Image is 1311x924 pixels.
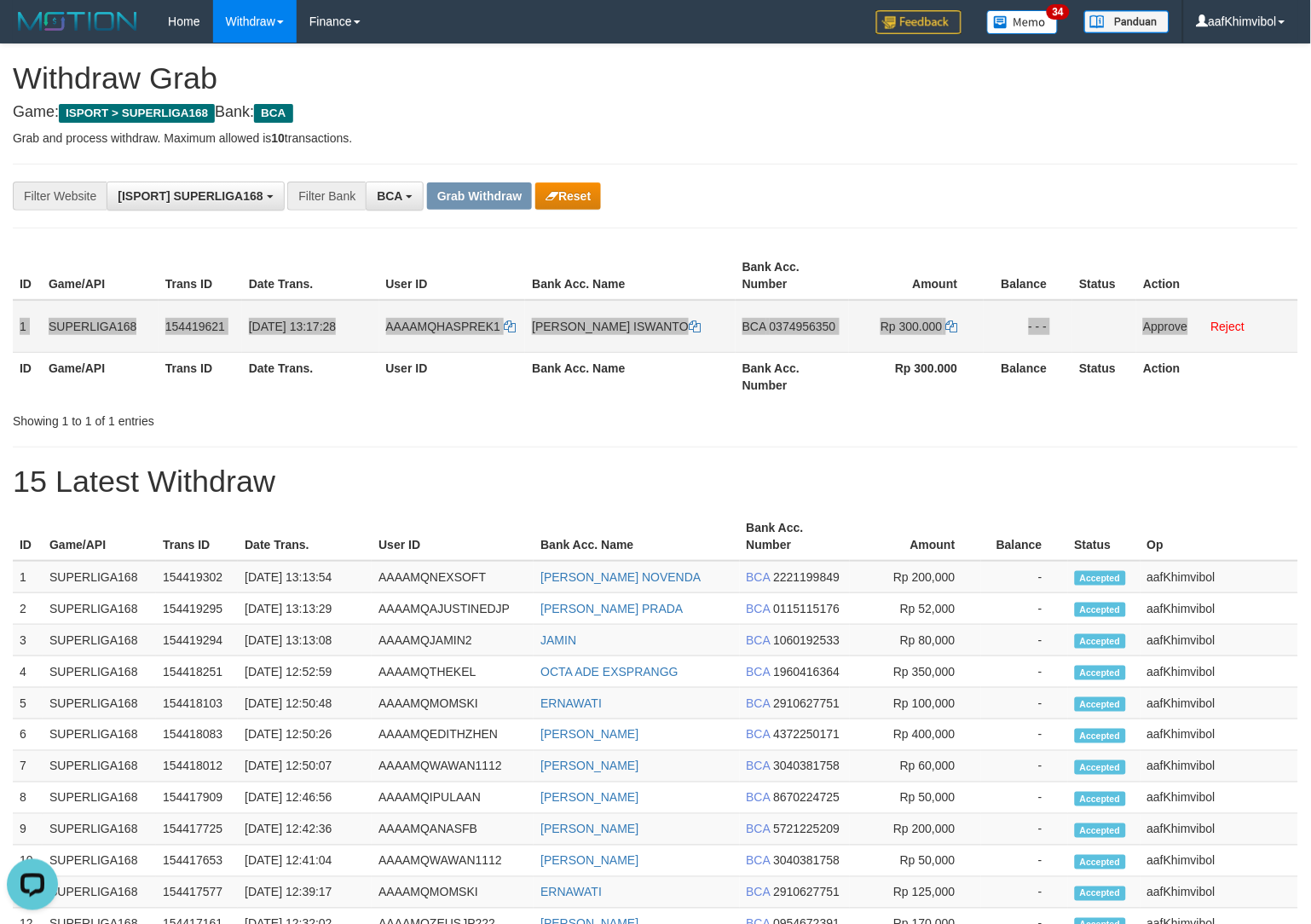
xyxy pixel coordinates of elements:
[43,846,156,877] td: SUPERLIGA168
[238,751,372,783] td: [DATE] 12:50:07
[13,9,142,34] img: MOTION_logo.png
[540,602,683,615] a: [PERSON_NAME] PRADA
[1047,4,1070,20] span: 34
[379,352,526,401] th: User ID
[773,823,840,836] span: Copy 5721225209 to clipboard
[13,352,42,401] th: ID
[13,751,43,783] td: 7
[43,814,156,846] td: SUPERLIGA168
[1211,320,1245,333] a: Reject
[540,854,638,868] a: [PERSON_NAME]
[13,465,1298,499] h1: 15 Latest Withdraw
[379,251,526,300] th: User ID
[238,512,372,561] th: Date Trans.
[13,104,1298,121] h4: Game: Bank:
[156,877,238,909] td: 154417577
[13,593,43,625] td: 2
[372,846,534,877] td: AAAAMQWAWAN1112
[850,814,981,846] td: Rp 200,000
[747,570,771,584] span: BCA
[156,561,238,593] td: 154419302
[981,625,1068,656] td: -
[540,759,638,773] a: [PERSON_NAME]
[1084,10,1170,33] img: panduan.png
[13,300,42,353] td: 1
[981,561,1068,593] td: -
[59,104,215,123] span: ISPORT > SUPERLIGA168
[981,688,1068,719] td: -
[742,320,766,333] span: BCA
[773,665,840,679] span: Copy 1960416364 to clipboard
[118,189,263,203] span: [ISPORT] SUPERLIGA168
[271,131,285,145] strong: 10
[43,625,156,656] td: SUPERLIGA168
[372,625,534,656] td: AAAAMQJAMIN2
[1075,571,1126,586] span: Accepted
[156,625,238,656] td: 154419294
[736,251,849,300] th: Bank Acc. Number
[386,320,517,333] a: AAAAMQHASPREK1
[747,602,771,615] span: BCA
[242,251,379,300] th: Date Trans.
[13,625,43,656] td: 3
[740,512,850,561] th: Bank Acc. Number
[747,665,771,679] span: BCA
[1136,251,1298,300] th: Action
[850,512,981,561] th: Amount
[366,182,424,211] button: BCA
[981,814,1068,846] td: -
[42,300,159,353] td: SUPERLIGA168
[1141,814,1298,846] td: aafKhimvibol
[13,783,43,814] td: 8
[850,625,981,656] td: Rp 80,000
[238,814,372,846] td: [DATE] 12:42:36
[1072,251,1136,300] th: Status
[43,783,156,814] td: SUPERLIGA168
[43,656,156,688] td: SUPERLIGA168
[1075,634,1126,649] span: Accepted
[773,886,840,899] span: Copy 2910627751 to clipboard
[1075,823,1126,838] span: Accepted
[850,751,981,783] td: Rp 60,000
[540,791,638,805] a: [PERSON_NAME]
[1141,846,1298,877] td: aafKhimvibol
[981,656,1068,688] td: -
[981,593,1068,625] td: -
[1141,512,1298,561] th: Op
[238,593,372,625] td: [DATE] 13:13:29
[850,877,981,909] td: Rp 125,000
[159,352,242,401] th: Trans ID
[540,696,602,710] a: ERNAWATI
[372,719,534,751] td: AAAAMQEDITHZHEN
[107,182,284,211] button: [ISPORT] SUPERLIGA168
[850,688,981,719] td: Rp 100,000
[747,886,771,899] span: BCA
[372,593,534,625] td: AAAAMQAJUSTINEDJP
[1141,751,1298,783] td: aafKhimvibol
[254,104,292,123] span: BCA
[156,656,238,688] td: 154418251
[1141,625,1298,656] td: aafKhimvibol
[156,512,238,561] th: Trans ID
[747,633,771,647] span: BCA
[427,182,532,210] button: Grab Withdraw
[1068,512,1141,561] th: Status
[736,352,849,401] th: Bank Acc. Number
[372,688,534,719] td: AAAAMQMOMSKI
[43,751,156,783] td: SUPERLIGA168
[773,854,840,868] span: Copy 3040381758 to clipboard
[981,846,1068,877] td: -
[540,823,638,836] a: [PERSON_NAME]
[1075,760,1126,775] span: Accepted
[1075,729,1126,743] span: Accepted
[13,512,43,561] th: ID
[1075,792,1126,806] span: Accepted
[540,886,602,899] a: ERNAWATI
[238,561,372,593] td: [DATE] 13:13:54
[13,846,43,877] td: 10
[156,751,238,783] td: 154418012
[850,719,981,751] td: Rp 400,000
[13,814,43,846] td: 9
[43,719,156,751] td: SUPERLIGA168
[372,783,534,814] td: AAAAMQIPULAAN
